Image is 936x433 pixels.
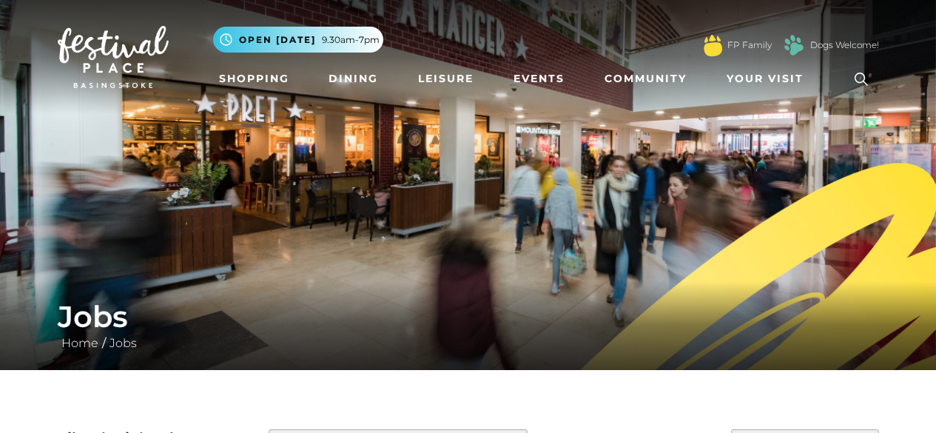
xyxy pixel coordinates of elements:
a: Dogs Welcome! [810,38,879,52]
h1: Jobs [58,299,879,335]
a: Shopping [213,65,295,93]
a: Leisure [412,65,479,93]
a: FP Family [727,38,772,52]
a: Jobs [106,336,141,350]
img: Festival Place Logo [58,26,169,88]
span: 9.30am-7pm [322,33,380,47]
a: Home [58,336,102,350]
a: Dining [323,65,384,93]
div: / [47,299,890,352]
a: Your Visit [721,65,817,93]
button: Open [DATE] 9.30am-7pm [213,27,383,53]
span: Your Visit [727,71,804,87]
a: Community [599,65,693,93]
span: Open [DATE] [239,33,316,47]
a: Events [508,65,570,93]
